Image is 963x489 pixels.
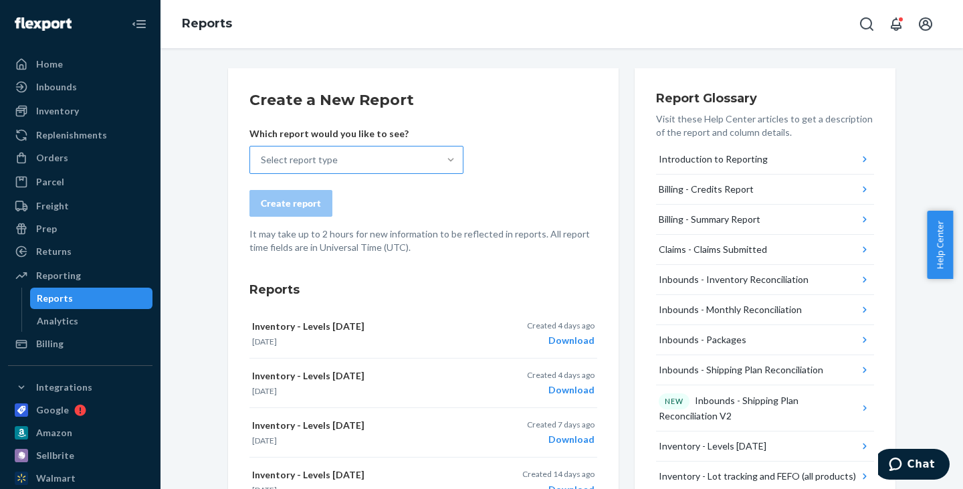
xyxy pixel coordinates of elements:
[912,11,939,37] button: Open account menu
[8,468,152,489] a: Walmart
[252,435,277,446] time: [DATE]
[8,100,152,122] a: Inventory
[527,369,595,381] p: Created 4 days ago
[659,303,802,316] div: Inbounds - Monthly Reconciliation
[36,199,69,213] div: Freight
[36,381,92,394] div: Integrations
[8,422,152,444] a: Amazon
[249,281,597,298] h3: Reports
[252,468,478,482] p: Inventory - Levels [DATE]
[883,11,909,37] button: Open notifications
[527,419,595,430] p: Created 7 days ago
[659,213,760,226] div: Billing - Summary Report
[656,235,874,265] button: Claims - Claims Submitted
[36,426,72,439] div: Amazon
[8,124,152,146] a: Replenishments
[527,320,595,331] p: Created 4 days ago
[36,128,107,142] div: Replenishments
[656,112,874,139] p: Visit these Help Center articles to get a description of the report and column details.
[659,363,823,377] div: Inbounds - Shipping Plan Reconciliation
[665,396,683,407] p: NEW
[36,449,74,462] div: Sellbrite
[659,470,856,483] div: Inventory - Lot tracking and FEFO (all products)
[527,334,595,347] div: Download
[249,359,597,408] button: Inventory - Levels [DATE][DATE]Created 4 days agoDownload
[8,195,152,217] a: Freight
[36,80,77,94] div: Inbounds
[656,355,874,385] button: Inbounds - Shipping Plan Reconciliation
[8,333,152,355] a: Billing
[8,377,152,398] button: Integrations
[249,309,597,359] button: Inventory - Levels [DATE][DATE]Created 4 days agoDownload
[853,11,880,37] button: Open Search Box
[659,183,754,196] div: Billing - Credits Report
[36,337,64,351] div: Billing
[656,175,874,205] button: Billing - Credits Report
[171,5,243,43] ol: breadcrumbs
[659,333,746,347] div: Inbounds - Packages
[261,197,321,210] div: Create report
[659,439,766,453] div: Inventory - Levels [DATE]
[249,227,597,254] p: It may take up to 2 hours for new information to be reflected in reports. All report time fields ...
[15,17,72,31] img: Flexport logo
[36,175,64,189] div: Parcel
[36,58,63,71] div: Home
[261,153,338,167] div: Select report type
[527,383,595,397] div: Download
[8,76,152,98] a: Inbounds
[36,104,79,118] div: Inventory
[656,90,874,107] h3: Report Glossary
[252,369,478,383] p: Inventory - Levels [DATE]
[249,408,597,458] button: Inventory - Levels [DATE][DATE]Created 7 days agoDownload
[36,151,68,165] div: Orders
[37,292,73,305] div: Reports
[659,393,859,423] div: Inbounds - Shipping Plan Reconciliation V2
[8,241,152,262] a: Returns
[36,222,57,235] div: Prep
[126,11,152,37] button: Close Navigation
[656,295,874,325] button: Inbounds - Monthly Reconciliation
[656,385,874,431] button: NEWInbounds - Shipping Plan Reconciliation V2
[656,144,874,175] button: Introduction to Reporting
[252,336,277,347] time: [DATE]
[252,320,478,333] p: Inventory - Levels [DATE]
[8,171,152,193] a: Parcel
[182,16,232,31] a: Reports
[656,265,874,295] button: Inbounds - Inventory Reconciliation
[656,205,874,235] button: Billing - Summary Report
[659,153,768,166] div: Introduction to Reporting
[8,147,152,169] a: Orders
[252,419,478,432] p: Inventory - Levels [DATE]
[659,273,809,286] div: Inbounds - Inventory Reconciliation
[36,403,69,417] div: Google
[252,386,277,396] time: [DATE]
[8,218,152,239] a: Prep
[878,449,950,482] iframe: Opens a widget where you can chat to one of our agents
[656,431,874,462] button: Inventory - Levels [DATE]
[656,325,874,355] button: Inbounds - Packages
[249,127,463,140] p: Which report would you like to see?
[249,190,332,217] button: Create report
[527,433,595,446] div: Download
[659,243,767,256] div: Claims - Claims Submitted
[36,472,76,485] div: Walmart
[8,54,152,75] a: Home
[8,265,152,286] a: Reporting
[8,399,152,421] a: Google
[8,445,152,466] a: Sellbrite
[522,468,595,480] p: Created 14 days ago
[30,288,153,309] a: Reports
[36,269,81,282] div: Reporting
[36,245,72,258] div: Returns
[927,211,953,279] button: Help Center
[37,314,78,328] div: Analytics
[30,310,153,332] a: Analytics
[249,90,597,111] h2: Create a New Report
